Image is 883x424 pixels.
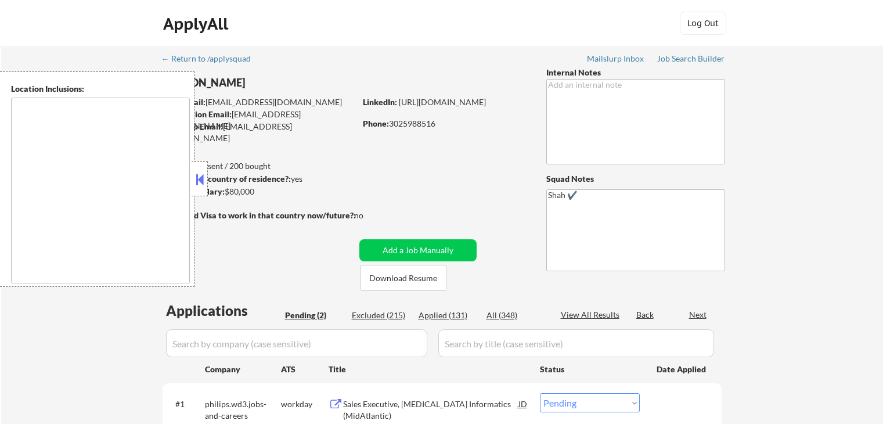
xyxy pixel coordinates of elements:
strong: Phone: [363,118,389,128]
div: Status [540,358,640,379]
a: Mailslurp Inbox [587,54,645,66]
div: Pending (2) [285,310,343,321]
strong: LinkedIn: [363,97,397,107]
button: Add a Job Manually [359,239,477,261]
div: Internal Notes [546,67,725,78]
div: [PERSON_NAME] [163,76,401,90]
div: $80,000 [162,186,355,197]
button: Log Out [680,12,726,35]
div: Sales Executive, [MEDICAL_DATA] Informatics (MidAtlantic) [343,398,518,421]
input: Search by title (case sensitive) [438,329,714,357]
div: JD [517,393,529,414]
div: Next [689,309,708,321]
div: Back [636,309,655,321]
div: Date Applied [657,364,708,375]
div: Applied (131) [419,310,477,321]
div: Mailslurp Inbox [587,55,645,63]
div: Squad Notes [546,173,725,185]
div: [EMAIL_ADDRESS][DOMAIN_NAME] [163,121,355,143]
div: Excluded (215) [352,310,410,321]
div: View All Results [561,309,623,321]
div: Location Inclusions: [11,83,190,95]
div: #1 [175,398,196,410]
strong: Will need Visa to work in that country now/future?: [163,210,356,220]
div: 3025988516 [363,118,527,130]
div: no [354,210,387,221]
div: Job Search Builder [657,55,725,63]
a: [URL][DOMAIN_NAME] [399,97,486,107]
div: Company [205,364,281,375]
div: [EMAIL_ADDRESS][DOMAIN_NAME] [163,96,355,108]
div: Applications [166,304,281,318]
div: All (348) [486,310,545,321]
div: philips.wd3.jobs-and-careers [205,398,281,421]
div: Title [329,364,529,375]
div: 131 sent / 200 bought [162,160,355,172]
div: ← Return to /applysquad [161,55,262,63]
div: ApplyAll [163,14,232,34]
div: ATS [281,364,329,375]
input: Search by company (case sensitive) [166,329,427,357]
button: Download Resume [361,265,446,291]
strong: Can work in country of residence?: [162,174,291,184]
a: ← Return to /applysquad [161,54,262,66]
div: [EMAIL_ADDRESS][DOMAIN_NAME] [163,109,355,131]
div: workday [281,398,329,410]
div: yes [162,173,352,185]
